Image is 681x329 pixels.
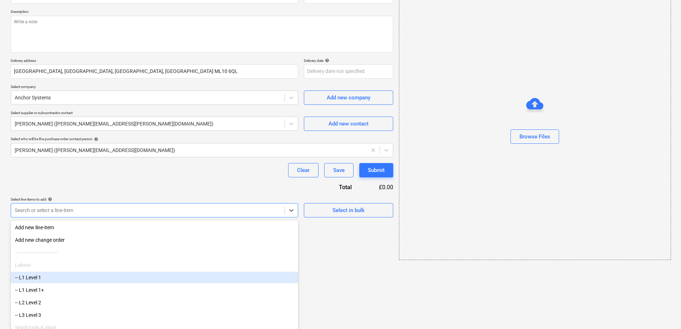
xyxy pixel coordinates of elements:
[11,58,298,64] p: Delivery address
[11,64,298,79] input: Delivery address
[11,284,298,296] div: -- L1 Level 1+
[11,259,298,271] div: Labour
[304,64,393,79] input: Delivery date not specified
[359,163,393,177] button: Submit
[11,84,298,90] p: Select company
[297,166,310,175] div: Clear
[327,93,370,102] div: Add new company
[304,117,393,131] button: Add new contact
[11,111,298,117] p: Select supplier or subcontractor contact
[11,272,298,283] div: -- L1 Level 1
[46,197,52,201] span: help
[304,58,393,63] div: Delivery date
[11,234,298,246] div: Add new change order
[332,206,365,215] div: Select in bulk
[368,166,385,175] div: Submit
[93,137,98,141] span: help
[324,163,354,177] button: Save
[288,163,319,177] button: Clear
[519,132,550,141] div: Browse Files
[329,119,369,128] div: Add new contact
[324,58,329,63] span: help
[11,297,298,308] div: -- L2 Level 2
[11,222,298,233] div: Add new line-item
[11,137,393,141] div: Select who will be the purchase order contact person
[510,129,559,144] button: Browse Files
[11,247,298,258] div: ------------------------------
[304,203,393,217] button: Select in bulk
[11,309,298,321] div: -- L3 Level 3
[300,183,363,191] div: Total
[304,90,393,105] button: Add new company
[333,166,345,175] div: Save
[11,9,393,15] p: Description
[363,183,393,191] div: £0.00
[11,197,298,202] div: Select line-items to add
